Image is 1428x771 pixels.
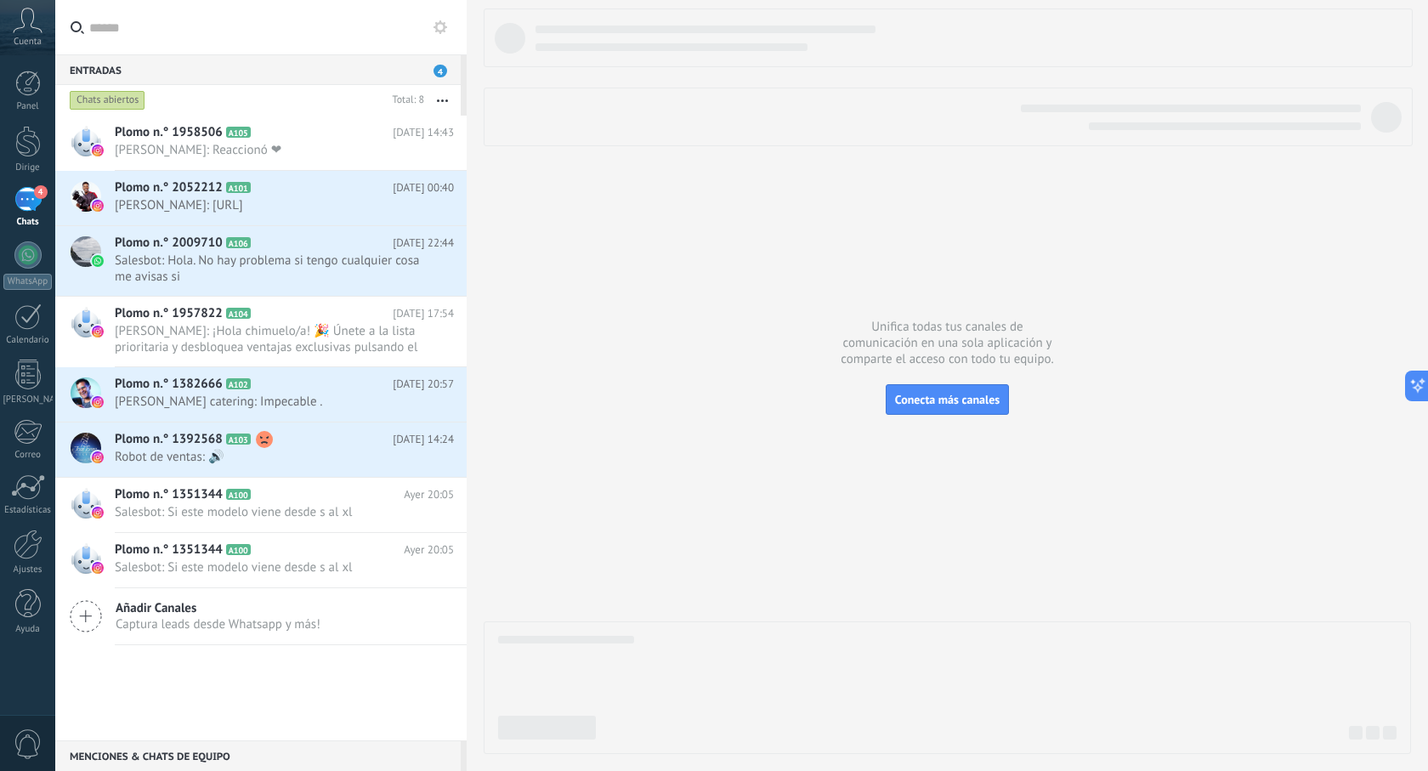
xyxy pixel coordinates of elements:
font: A100 [229,490,248,501]
span: [DATE] 14:43 [393,124,454,141]
font: [PERSON_NAME] catering: Impecable . [115,394,323,410]
font: [DATE] 00:40 [393,180,454,195]
img: instagram.svg [92,145,104,156]
font: Chats abiertos [76,94,139,106]
font: WhatsApp [8,275,48,287]
font: Total: 8 [393,94,424,106]
font: [DATE] 17:54 [393,306,454,320]
font: Menciones & Chats de equipo [70,751,230,763]
font: Plomo n.° 1382666 [115,376,223,392]
font: Plomo n.° 1392568 [115,431,223,447]
img: instagram.svg [92,396,104,408]
font: Añadir Canales [116,600,196,616]
font: A106 [229,238,248,249]
font: [DATE] 22:44 [393,235,454,250]
font: A102 [229,379,248,390]
font: A100 [229,545,248,556]
img: instagram.svg [92,562,104,574]
font: Salesbot: Si este modelo viene desde s al xl [115,504,352,520]
font: Plomo n.° 1958506 [115,124,223,140]
span: A102 [226,378,251,389]
button: Conecta más canales [886,384,1009,415]
font: Panel [16,100,38,112]
span: A100 [226,544,251,555]
font: Ayer 20:05 [404,542,454,557]
div: Ayuda [3,624,53,635]
a: Plomo n.° 1351344 A100 Ayer 20:05 Salesbot: Si este modelo viene desde s al xl [55,533,467,587]
font: Chats [16,216,38,228]
font: Salesbot: Hola. No hay problema si tengo cualquier cosa me avisas si [115,252,419,285]
span: A105 [226,127,251,138]
font: A104 [229,309,248,320]
a: Plomo n.° 1351344 A100 Ayer 20:05 Salesbot: Si este modelo viene desde s al xl [55,478,467,532]
div: Ajustes [3,564,53,575]
font: [PERSON_NAME] [3,394,71,405]
a: Plomo n.° 1957822 A104 [DATE] 17:54 [PERSON_NAME]: ¡Hola chimuelo/a! 🎉 Únete a la lista prioritar... [55,297,467,366]
font: Ayer 20:05 [404,487,454,502]
span: A103 [226,434,251,445]
span: Cuenta [14,37,42,48]
span: A104 [226,308,251,319]
font: [PERSON_NAME]: ¡Hola chimuelo/a! 🎉 Únete a la lista prioritaria y desbloquea ventajas exclusivas ... [115,323,417,371]
span: A101 [226,182,251,193]
font: Captura leads desde Whatsapp y más! [116,616,320,632]
font: Plomo n.° 2009710 [115,235,223,251]
img: instagram.svg [92,326,104,337]
span: [PERSON_NAME]: Reaccionó ❤ [115,142,422,158]
a: Plomo n.° 2052212 A101 [DATE] 00:40 [PERSON_NAME]: [URL] [55,171,467,225]
font: Calendario [6,334,48,346]
a: Plomo n.° 1392568 A103 [DATE] 14:24 Robot de ventas: 🔊 [55,422,467,477]
font: Robot de ventas: 🔊 [115,449,224,465]
button: Más [424,85,461,116]
font: [PERSON_NAME]: [URL] [115,197,243,213]
font: [DATE] 20:57 [393,377,454,391]
font: A105 [229,128,248,139]
div: Estadísticas [3,505,53,516]
font: Conecta más canales [895,392,1000,407]
font: Plomo n.° 1351344 [115,486,223,502]
font: Dirige [15,162,39,173]
font: Correo [14,449,41,461]
span: A106 [226,237,251,248]
font: 4 [38,186,43,197]
img: instagram.svg [92,200,104,212]
img: instagram.svg [92,451,104,463]
font: Plomo n.° 1351344 [115,541,223,558]
img: instagram.svg [92,507,104,519]
img: waba.svg [92,255,104,267]
font: [DATE] 14:24 [393,432,454,446]
a: Plomo n.° 1958506 A105 [DATE] 14:43 [PERSON_NAME]: Reaccionó ❤ [55,116,467,170]
a: Plomo n.° 2009710 A106 [DATE] 22:44 Salesbot: Hola. No hay problema si tengo cualquier cosa me av... [55,226,467,296]
font: Salesbot: Si este modelo viene desde s al xl [115,559,352,575]
font: Plomo n.° 1957822 [115,305,223,321]
font: A101 [229,183,248,194]
font: Entradas [70,65,122,77]
font: A103 [229,434,248,445]
font: 4 [438,66,443,77]
span: A100 [226,489,251,500]
a: Plomo n.° 1382666 A102 [DATE] 20:57 [PERSON_NAME] catering: Impecable . [55,367,467,422]
font: Plomo n.° 2052212 [115,179,223,196]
